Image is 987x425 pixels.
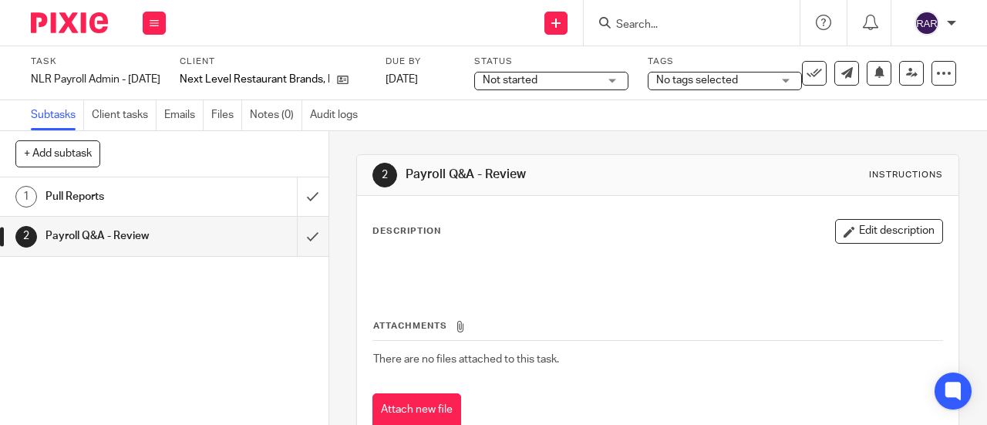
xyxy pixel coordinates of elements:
[474,56,628,68] label: Status
[406,167,691,183] h1: Payroll Q&A - Review
[250,100,302,130] a: Notes (0)
[648,56,802,68] label: Tags
[483,75,537,86] span: Not started
[373,322,447,330] span: Attachments
[31,100,84,130] a: Subtasks
[180,72,329,87] p: Next Level Restaurant Brands, LLC
[15,186,37,207] div: 1
[31,72,160,87] div: NLR Payroll Admin - Tuesday
[45,185,203,208] h1: Pull Reports
[656,75,738,86] span: No tags selected
[15,226,37,248] div: 2
[211,100,242,130] a: Files
[915,11,939,35] img: svg%3E
[31,56,160,68] label: Task
[45,224,203,248] h1: Payroll Q&A - Review
[372,163,397,187] div: 2
[386,56,455,68] label: Due by
[372,225,441,238] p: Description
[835,219,943,244] button: Edit description
[615,19,753,32] input: Search
[869,169,943,181] div: Instructions
[386,74,418,85] span: [DATE]
[373,354,559,365] span: There are no files attached to this task.
[31,72,160,87] div: NLR Payroll Admin - [DATE]
[15,140,100,167] button: + Add subtask
[92,100,157,130] a: Client tasks
[180,56,366,68] label: Client
[310,100,365,130] a: Audit logs
[31,12,108,33] img: Pixie
[164,100,204,130] a: Emails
